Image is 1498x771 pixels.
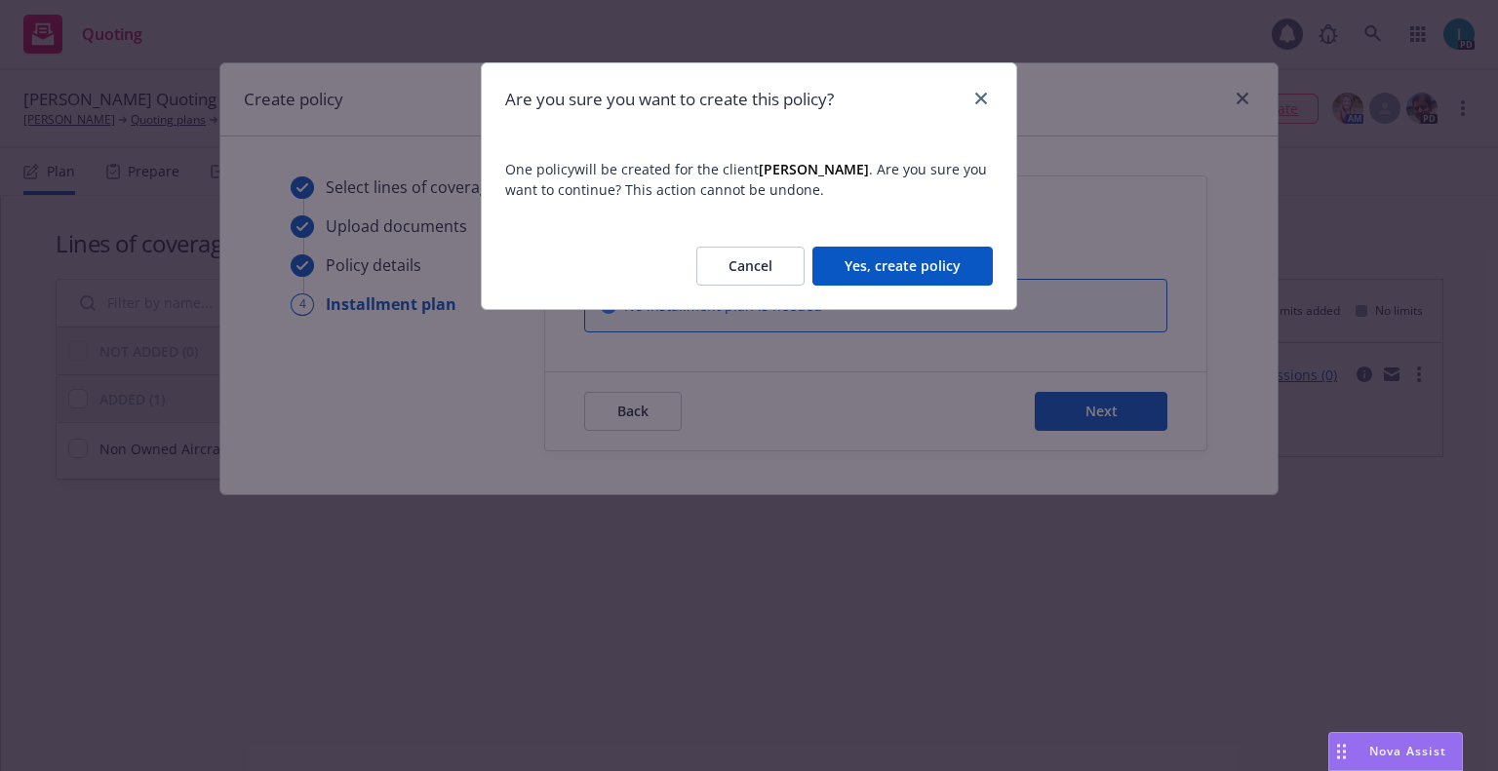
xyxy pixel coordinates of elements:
[1329,733,1354,770] div: Drag to move
[505,159,993,200] span: One policy will be created for the client . Are you sure you want to continue? This action cannot...
[812,247,993,286] button: Yes, create policy
[969,87,993,110] a: close
[1328,732,1463,771] button: Nova Assist
[505,87,834,112] h1: Are you sure you want to create this policy?
[759,160,869,178] strong: [PERSON_NAME]
[696,247,805,286] button: Cancel
[1369,743,1446,759] span: Nova Assist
